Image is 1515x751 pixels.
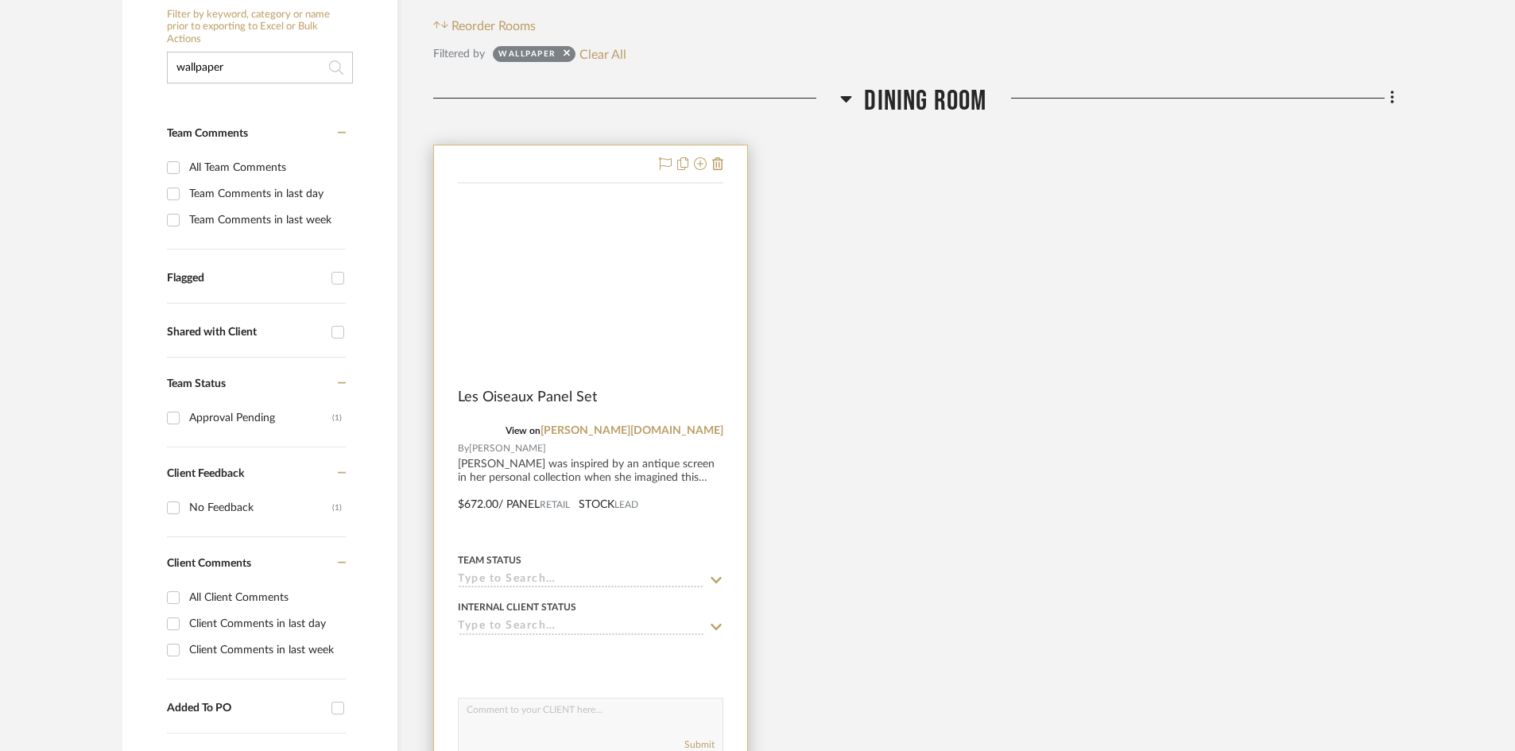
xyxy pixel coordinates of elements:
[332,405,342,431] div: (1)
[864,84,986,118] span: Dining Room
[189,611,342,637] div: Client Comments in last day
[189,637,342,663] div: Client Comments in last week
[167,378,226,389] span: Team Status
[167,468,244,479] span: Client Feedback
[189,155,342,180] div: All Team Comments
[189,585,342,610] div: All Client Comments
[167,9,353,46] h6: Filter by keyword, category or name prior to exporting to Excel or Bulk Actions
[451,17,536,36] span: Reorder Rooms
[498,48,556,64] div: wallpaper
[458,389,597,406] span: Les Oiseaux Panel Set
[458,573,704,588] input: Type to Search…
[189,495,332,521] div: No Feedback
[458,553,521,567] div: Team Status
[458,620,704,635] input: Type to Search…
[506,426,541,436] span: View on
[189,405,332,431] div: Approval Pending
[167,128,248,139] span: Team Comments
[167,558,251,569] span: Client Comments
[189,207,342,233] div: Team Comments in last week
[167,272,324,285] div: Flagged
[167,702,324,715] div: Added To PO
[433,45,485,63] div: Filtered by
[189,181,342,207] div: Team Comments in last day
[433,17,536,36] button: Reorder Rooms
[541,425,723,436] a: [PERSON_NAME][DOMAIN_NAME]
[332,495,342,521] div: (1)
[167,326,324,339] div: Shared with Client
[458,600,576,614] div: Internal Client Status
[458,441,469,456] span: By
[469,441,546,456] span: [PERSON_NAME]
[579,44,626,64] button: Clear All
[167,52,353,83] input: Search within 7 results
